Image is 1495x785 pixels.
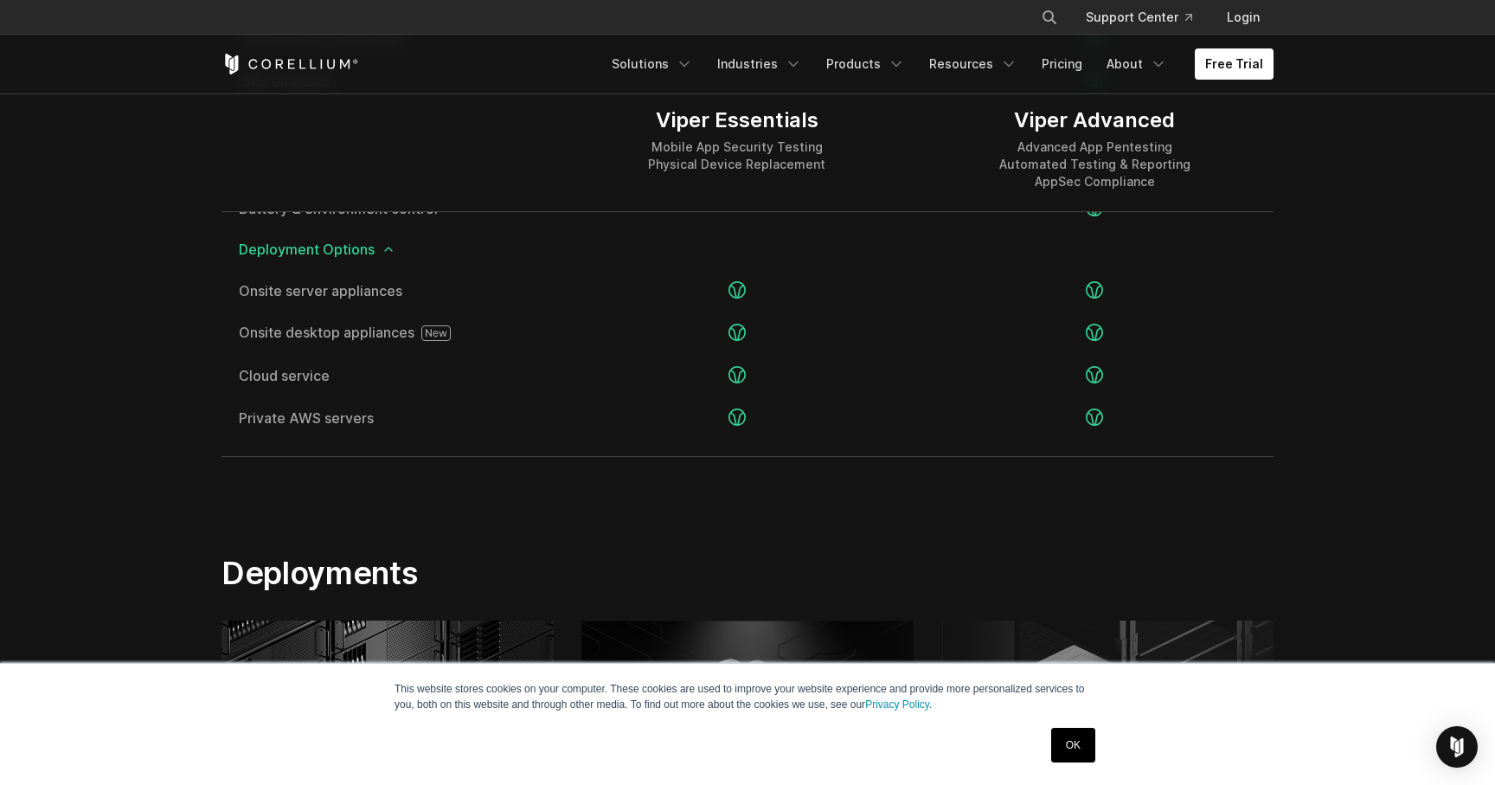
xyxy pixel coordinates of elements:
[239,284,541,298] span: Onsite server appliances
[239,242,1256,256] span: Deployment Options
[601,48,703,80] a: Solutions
[239,325,541,341] span: Onsite desktop appliances
[707,48,812,80] a: Industries
[239,369,541,383] span: Cloud service
[648,107,825,133] div: Viper Essentials
[919,48,1028,80] a: Resources
[648,138,825,173] div: Mobile App Security Testing Physical Device Replacement
[1020,2,1274,33] div: Navigation Menu
[816,48,915,80] a: Products
[239,411,541,425] span: Private AWS servers
[999,138,1190,190] div: Advanced App Pentesting Automated Testing & Reporting AppSec Compliance
[865,698,932,711] a: Privacy Policy.
[999,107,1190,133] div: Viper Advanced
[395,681,1100,712] p: This website stores cookies on your computer. These cookies are used to improve your website expe...
[1031,48,1093,80] a: Pricing
[221,554,911,592] h2: Deployments
[239,202,541,216] a: Battery & environment control
[1072,2,1206,33] a: Support Center
[1213,2,1274,33] a: Login
[1436,726,1478,768] div: Open Intercom Messenger
[221,54,359,74] a: Corellium Home
[1096,48,1177,80] a: About
[1034,2,1065,33] button: Search
[1051,728,1095,762] a: OK
[601,48,1274,80] div: Navigation Menu
[1195,48,1274,80] a: Free Trial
